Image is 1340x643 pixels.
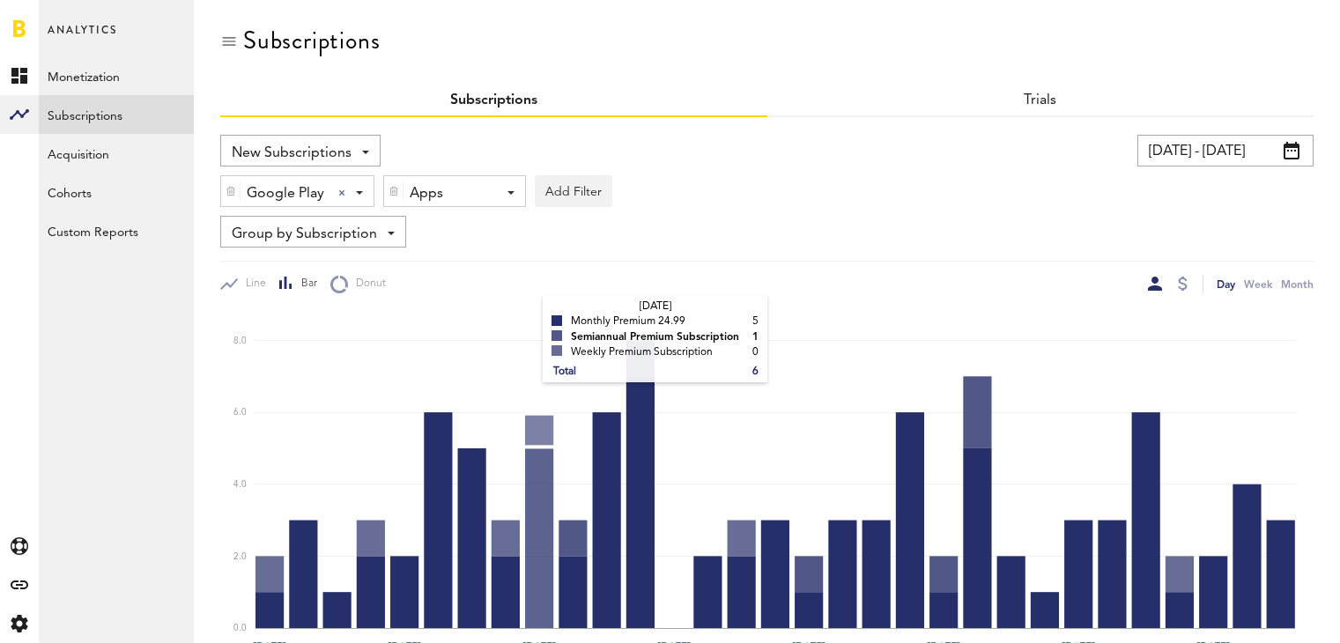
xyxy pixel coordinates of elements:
a: Acquisition [39,134,194,173]
span: Line [238,277,266,292]
a: Trials [1024,93,1056,107]
img: trash_awesome_blue.svg [389,185,399,197]
div: Delete [221,176,241,206]
img: trash_awesome_blue.svg [226,185,236,197]
div: Delete [384,176,403,206]
button: Add Filter [535,175,612,207]
span: Google Play [247,179,324,209]
div: Month [1281,275,1314,293]
span: New Subscriptions [232,138,352,168]
text: 2.0 [233,552,247,561]
iframe: Opens a widget where you can find more information [1204,590,1322,634]
text: 8.0 [233,336,247,345]
text: 4.0 [233,480,247,489]
span: Donut [348,277,386,292]
a: Subscriptions [39,95,194,134]
div: Week [1244,275,1272,293]
a: Custom Reports [39,211,194,250]
div: Clear [338,189,345,196]
a: Monetization [39,56,194,95]
span: Bar [293,277,317,292]
div: Apps [410,179,486,209]
span: Group by Subscription [232,219,377,249]
div: Subscriptions [243,26,380,55]
a: Subscriptions [450,93,537,107]
a: Cohorts [39,173,194,211]
div: Day [1217,275,1235,293]
text: 0.0 [233,624,247,632]
span: Analytics [48,19,117,56]
text: 6.0 [233,408,247,417]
